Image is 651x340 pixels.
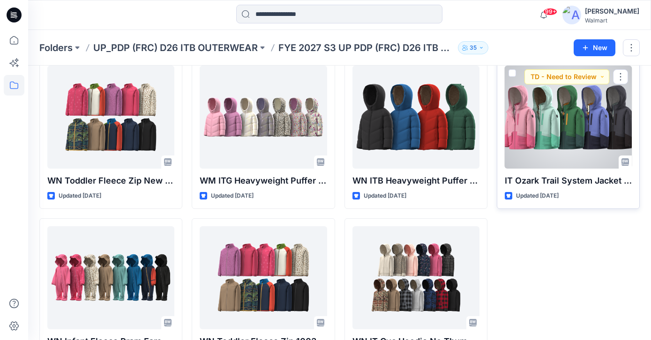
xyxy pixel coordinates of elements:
span: 99+ [543,8,557,15]
a: Folders [39,41,73,54]
a: WN Infant Fleece Pram Ears_1006 NEW [47,226,174,329]
img: avatar [562,6,581,24]
a: WN Toddler Fleece Zip 1003 NEW [200,226,327,329]
p: WN ITB Heavyweight Puffer 1003 New [352,174,479,187]
p: 35 [470,43,477,53]
p: Updated [DATE] [211,191,254,201]
p: IT Ozark Trail System Jacket 1003 NEW [505,174,632,187]
p: Updated [DATE] [516,191,559,201]
div: Walmart [585,17,639,24]
a: WM ITG Heavyweight Puffer Raglan New 1003 [200,66,327,169]
p: FYE 2027 S3 UP PDP (FRC) D26 ITB Outerwear - Ozark Trail & Wonder Nation [278,41,454,54]
a: WN ITB Heavyweight Puffer 1003 New [352,66,479,169]
button: New [574,39,615,56]
a: UP_PDP (FRC) D26 ITB OUTERWEAR [93,41,258,54]
a: WN Toddler Fleece Zip New 1003 [47,66,174,169]
button: 35 [458,41,488,54]
a: WN IT Cvc Hoodie No Thumb_1003 NEW [352,226,479,329]
p: WN Toddler Fleece Zip New 1003 [47,174,174,187]
p: WM ITG Heavyweight Puffer Raglan New 1003 [200,174,327,187]
div: [PERSON_NAME] [585,6,639,17]
p: Updated [DATE] [59,191,101,201]
a: IT Ozark Trail System Jacket 1003 NEW [505,66,632,169]
p: Updated [DATE] [364,191,406,201]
